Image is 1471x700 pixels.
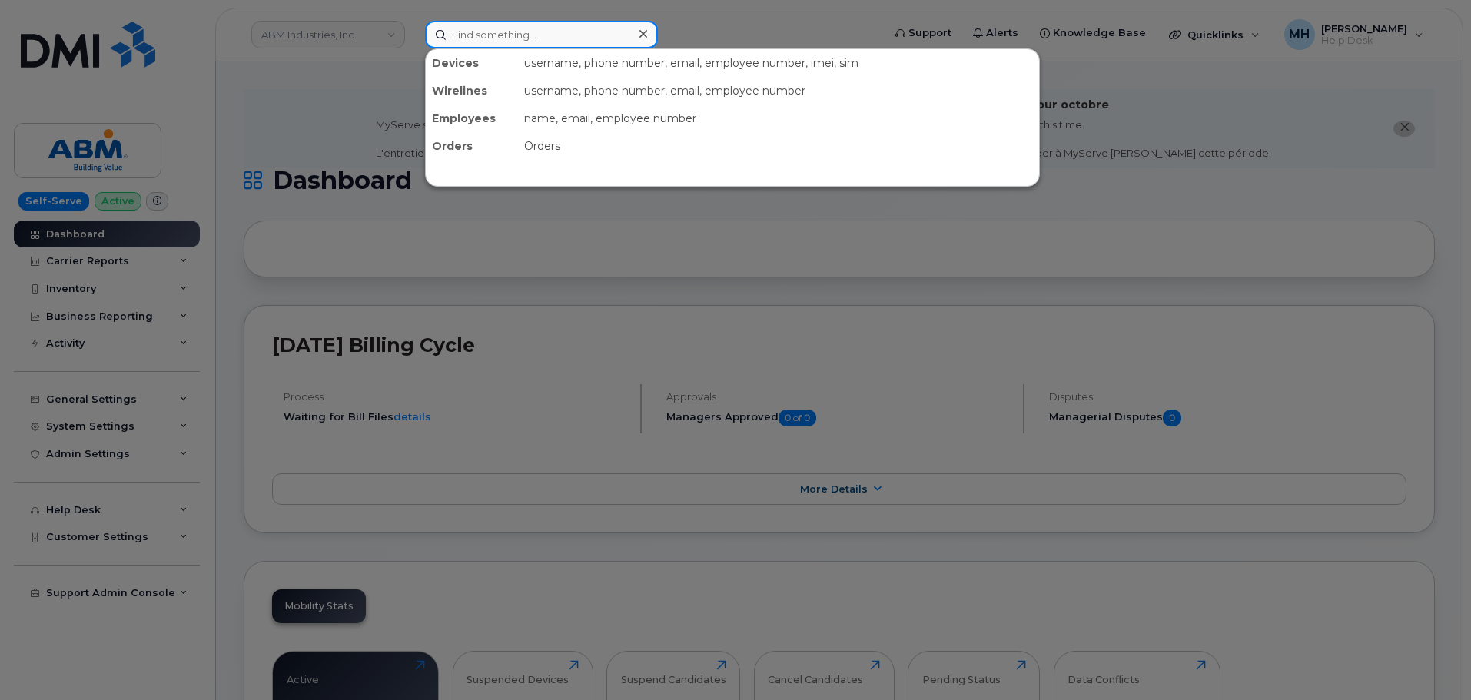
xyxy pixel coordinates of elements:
div: Orders [518,132,1039,160]
div: Employees [426,105,518,132]
div: name, email, employee number [518,105,1039,132]
div: Orders [426,132,518,160]
div: username, phone number, email, employee number, imei, sim [518,49,1039,77]
div: Devices [426,49,518,77]
div: Wirelines [426,77,518,105]
div: username, phone number, email, employee number [518,77,1039,105]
